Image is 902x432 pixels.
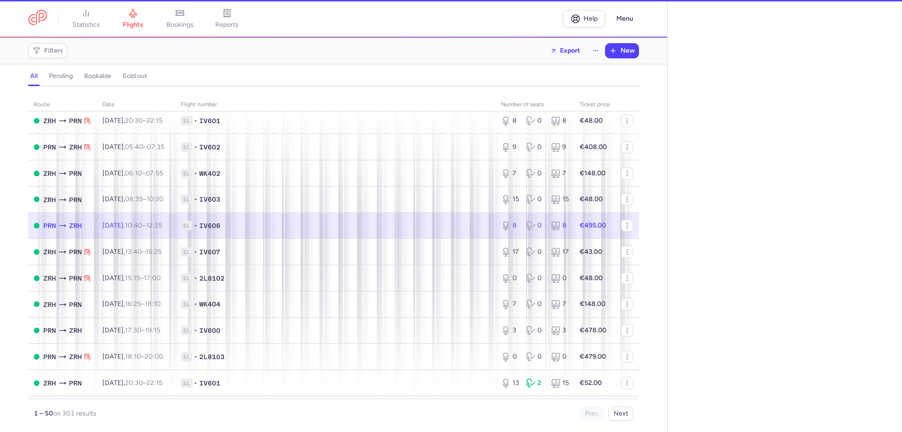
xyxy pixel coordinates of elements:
button: New [606,44,638,58]
time: 10:40 [125,221,142,229]
time: 12:25 [146,221,162,229]
span: – [125,117,163,125]
span: PRN [69,247,82,257]
div: 8 [551,116,568,126]
div: 3 [501,326,519,335]
div: 0 [526,221,544,230]
div: 15 [501,195,519,204]
time: 22:15 [147,379,163,387]
span: [DATE], [102,169,163,177]
span: IV607 [199,247,220,257]
span: – [125,326,160,334]
time: 22:15 [147,117,163,125]
span: bookings [166,21,194,29]
div: 0 [526,142,544,152]
strong: €479.00 [580,353,606,361]
span: • [194,142,197,152]
strong: €52.00 [580,379,602,387]
span: • [194,169,197,178]
div: 17 [551,247,568,257]
time: 20:30 [125,379,143,387]
span: ZRH [43,116,56,126]
div: 17 [501,247,519,257]
span: statistics [72,21,100,29]
button: Export [544,43,586,58]
span: ZRH [43,195,56,205]
span: ZRH [69,220,82,231]
span: IV601 [199,378,220,388]
span: Help [583,15,598,22]
time: 17:30 [125,326,141,334]
span: IV600 [199,326,220,335]
span: IV603 [199,195,220,204]
strong: €495.00 [580,221,606,229]
th: Flight number [175,98,496,112]
div: 0 [526,195,544,204]
span: ZRH [43,168,56,179]
div: 8 [501,116,519,126]
span: PRN [43,142,56,152]
span: • [194,352,197,361]
div: 0 [526,274,544,283]
div: 7 [501,299,519,309]
span: PRN [43,325,56,336]
span: ZRH [69,352,82,362]
time: 06:10 [125,169,142,177]
span: [DATE], [102,117,163,125]
span: • [194,299,197,309]
strong: €43.00 [580,248,602,256]
span: – [125,169,163,177]
time: 18:10 [145,300,161,308]
span: 1L [181,326,192,335]
span: IV601 [199,116,220,126]
div: 8 [551,221,568,230]
div: 15 [551,378,568,388]
button: Menu [611,10,639,28]
time: 07:35 [147,143,164,151]
strong: €408.00 [580,143,607,151]
span: PRN [69,273,82,283]
div: 3 [551,326,568,335]
span: [DATE], [102,326,160,334]
a: statistics [62,8,109,29]
span: • [194,116,197,126]
div: 9 [501,142,519,152]
span: ZRH [43,247,56,257]
span: flights [123,21,143,29]
div: 0 [551,274,568,283]
span: 2L8103 [199,352,225,361]
span: PRN [69,116,82,126]
span: [DATE], [102,195,163,203]
strong: €478.00 [580,326,607,334]
span: • [194,378,197,388]
span: – [125,274,161,282]
span: – [125,143,164,151]
span: [DATE], [102,248,162,256]
span: • [194,221,197,230]
span: 1L [181,378,192,388]
strong: €48.00 [580,117,603,125]
a: bookings [156,8,203,29]
div: 0 [526,116,544,126]
span: PRN [69,168,82,179]
div: 0 [501,274,519,283]
div: 7 [501,169,519,178]
div: 0 [501,352,519,361]
button: Next [608,407,633,421]
span: 1L [181,221,192,230]
span: [DATE], [102,353,163,361]
button: Prev. [580,407,605,421]
time: 16:25 [125,300,141,308]
strong: €148.00 [580,300,606,308]
span: – [125,300,161,308]
a: flights [109,8,156,29]
span: PRN [43,352,56,362]
span: on 301 results [53,409,96,417]
div: 8 [501,221,519,230]
span: 2L8102 [199,274,225,283]
span: [DATE], [102,379,163,387]
span: – [125,353,163,361]
div: 0 [526,247,544,257]
div: 13 [501,378,519,388]
time: 07:55 [146,169,163,177]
